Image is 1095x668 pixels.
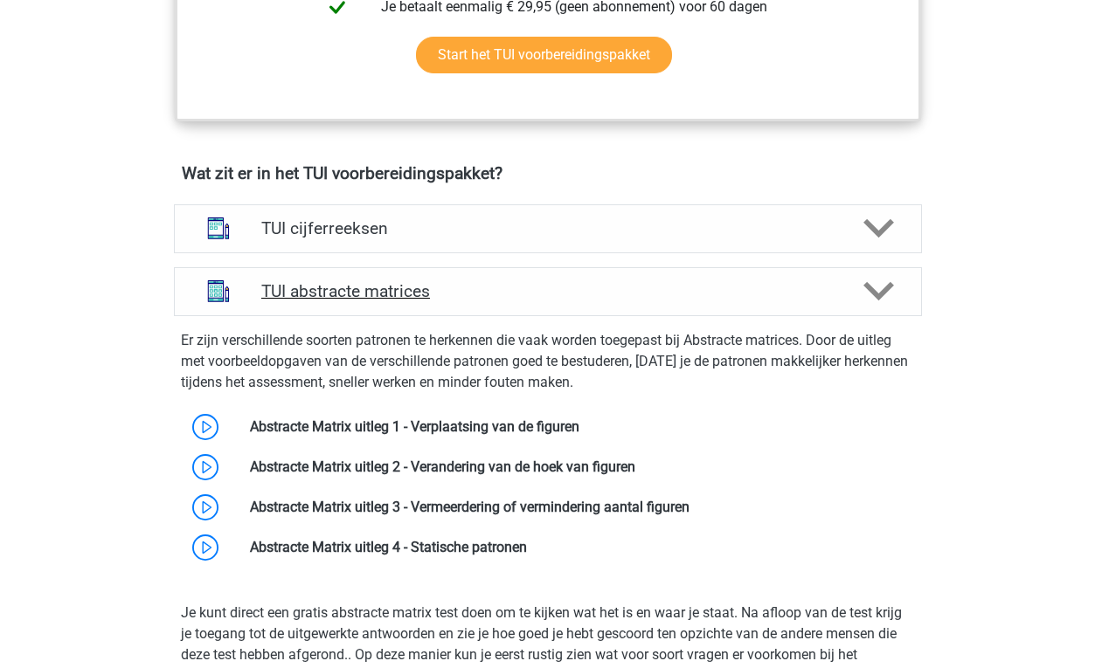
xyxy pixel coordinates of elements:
[237,497,921,518] div: Abstracte Matrix uitleg 3 - Vermeerdering of vermindering aantal figuren
[182,163,914,183] h4: Wat zit er in het TUI voorbereidingspakket?
[261,218,834,238] h4: TUI cijferreeksen
[416,37,672,73] a: Start het TUI voorbereidingspakket
[237,417,921,437] div: Abstracte Matrix uitleg 1 - Verplaatsing van de figuren
[237,457,921,478] div: Abstracte Matrix uitleg 2 - Verandering van de hoek van figuren
[196,268,241,313] img: abstracte matrices
[167,267,929,316] a: abstracte matrices TUI abstracte matrices
[181,330,915,393] p: Er zijn verschillende soorten patronen te herkennen die vaak worden toegepast bij Abstracte matri...
[196,205,241,251] img: cijferreeksen
[237,537,921,558] div: Abstracte Matrix uitleg 4 - Statische patronen
[261,281,834,301] h4: TUI abstracte matrices
[167,204,929,253] a: cijferreeksen TUI cijferreeksen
